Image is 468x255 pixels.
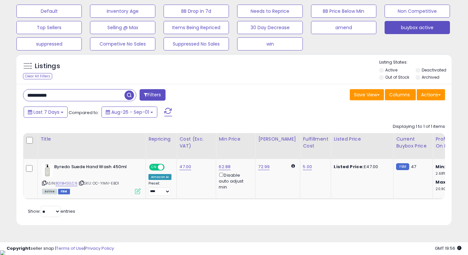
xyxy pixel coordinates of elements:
label: Out of Stock [385,74,409,80]
button: win [237,37,302,50]
button: Columns [385,89,416,100]
label: Archived [422,74,439,80]
b: Listed Price: [334,164,364,170]
h5: Listings [35,62,60,71]
a: 72.99 [258,164,270,170]
button: Suppressed No Sales [164,37,229,50]
div: ASIN: [42,164,141,194]
span: Columns [389,91,410,98]
b: Max: [435,179,447,185]
button: Last 7 Days [24,107,68,118]
a: 47.00 [179,164,191,170]
button: Competive No Sales [90,37,155,50]
div: Fulfillment Cost [303,136,328,149]
label: Active [385,67,397,73]
a: Privacy Policy [85,245,114,251]
button: Items Being Repriced [164,21,229,34]
span: Show: entries [28,208,75,214]
span: Compared to: [69,109,99,116]
a: 5.00 [303,164,312,170]
div: Repricing [148,136,174,143]
div: Displaying 1 to 1 of 1 items [393,124,445,130]
div: Clear All Filters [23,73,52,79]
div: Current Buybox Price [396,136,430,149]
small: FBM [396,163,409,170]
button: Non Competitive [385,5,450,18]
button: Filters [140,89,165,101]
button: Default [16,5,82,18]
span: 47 [411,164,416,170]
a: B01BHSELC6 [56,181,78,186]
button: Inventory Age [90,5,155,18]
strong: Copyright [7,245,31,251]
b: Byredo Suede Hand Wash 450ml [54,164,134,172]
img: 21hcG9J7JZL._SL40_.jpg [42,164,53,177]
label: Deactivated [422,67,446,73]
button: Aug-26 - Sep-01 [101,107,157,118]
button: BB Drop in 7d [164,5,229,18]
button: Actions [417,89,445,100]
span: All listings currently available for purchase on Amazon [42,189,57,194]
div: Amazon AI [148,174,171,180]
div: Disable auto adjust min [219,171,250,190]
span: | SKU: OC-YIMV-EBD1 [78,181,119,186]
div: Preset: [148,181,171,196]
button: Selling @ Max [90,21,155,34]
div: Listed Price [334,136,390,143]
button: Save View [350,89,384,100]
a: Terms of Use [56,245,84,251]
span: Aug-26 - Sep-01 [111,109,149,115]
button: Top Sellers [16,21,82,34]
b: Min: [435,164,445,170]
span: 2025-09-9 19:56 GMT [435,245,461,251]
i: Calculated using Dynamic Max Price. [291,164,295,168]
button: Needs to Reprice [237,5,302,18]
p: Listing States: [379,59,452,66]
span: FBM [58,189,70,194]
span: ON [150,164,158,170]
div: Cost (Exc. VAT) [179,136,213,149]
div: seller snap | | [7,245,114,252]
span: Last 7 Days [33,109,59,115]
div: £47.00 [334,164,388,170]
button: 30 Day Decrease [237,21,302,34]
div: Min Price [219,136,253,143]
div: Title [40,136,143,143]
button: amend [311,21,376,34]
div: [PERSON_NAME] [258,136,297,143]
span: OFF [164,164,174,170]
button: buybox active [385,21,450,34]
button: suppressed [16,37,82,50]
a: 62.88 [219,164,231,170]
button: BB Price Below Min [311,5,376,18]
